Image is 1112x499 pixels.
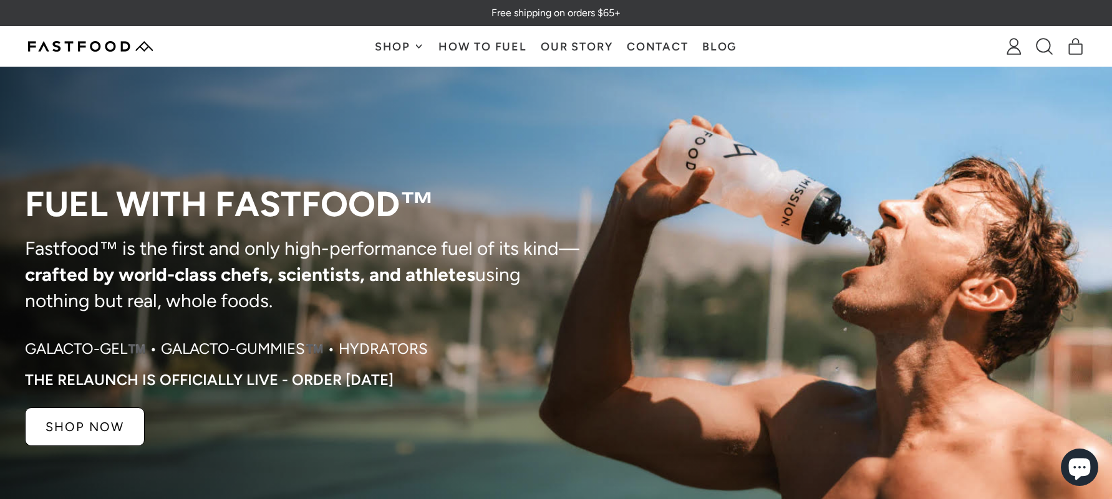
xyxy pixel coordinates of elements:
[25,263,475,286] strong: crafted by world-class chefs, scientists, and athletes
[432,27,534,66] a: How To Fuel
[46,421,124,433] p: SHOP NOW
[25,235,589,314] p: Fastfood™ is the first and only high-performance fuel of its kind— using nothing but real, whole ...
[620,27,695,66] a: Contact
[367,27,431,66] button: Shop
[25,186,589,223] p: Fuel with Fastfood™
[28,41,153,52] img: Fastfood
[1057,449,1102,489] inbox-online-store-chat: Shopify online store chat
[25,371,394,389] p: The RELAUNCH IS OFFICIALLY LIVE - ORDER [DATE]
[695,27,745,66] a: Blog
[375,41,413,52] span: Shop
[534,27,620,66] a: Our Story
[25,407,145,446] a: SHOP NOW
[25,339,428,359] p: Galacto-Gel™️ • Galacto-Gummies™️ • Hydrators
